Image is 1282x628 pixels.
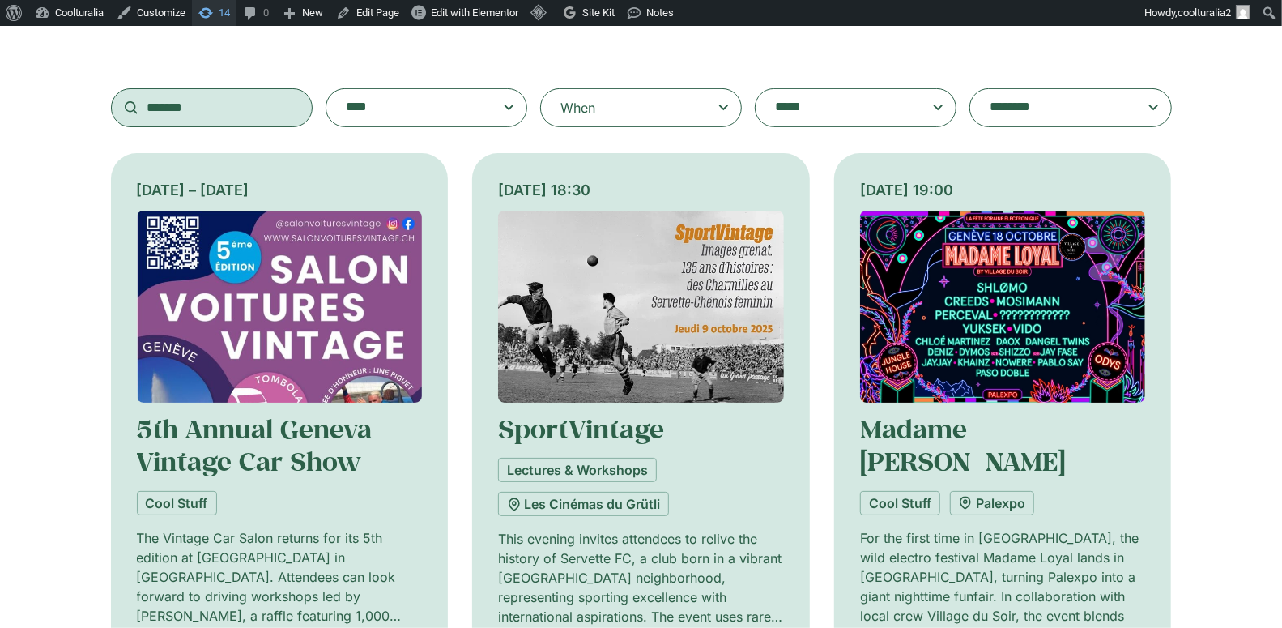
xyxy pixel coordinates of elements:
[498,458,657,482] a: Lectures & Workshops
[990,96,1119,119] textarea: Search
[137,491,217,515] a: Cool Stuff
[950,491,1034,515] a: Palexpo
[137,528,423,626] p: The Vintage Car Salon returns for its 5th edition at [GEOGRAPHIC_DATA] in [GEOGRAPHIC_DATA]. Atte...
[498,529,784,626] p: This evening invites attendees to relive the history of Servette FC, a club born in a vibrant [GE...
[775,96,905,119] textarea: Search
[431,6,518,19] span: Edit with Elementor
[860,412,1065,478] a: Madame [PERSON_NAME]
[137,412,373,478] a: 5th Annual Geneva Vintage Car Show
[498,412,664,446] a: SportVintage
[860,179,1146,201] div: [DATE] 19:00
[137,179,423,201] div: [DATE] – [DATE]
[346,96,475,119] textarea: Search
[498,492,669,516] a: Les Cinémas du Grütli
[560,98,595,117] div: When
[582,6,615,19] span: Site Kit
[498,179,784,201] div: [DATE] 18:30
[498,211,784,403] img: Coolturalia - SportVintage
[1178,6,1231,19] span: coolturalia2
[860,491,940,515] a: Cool Stuff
